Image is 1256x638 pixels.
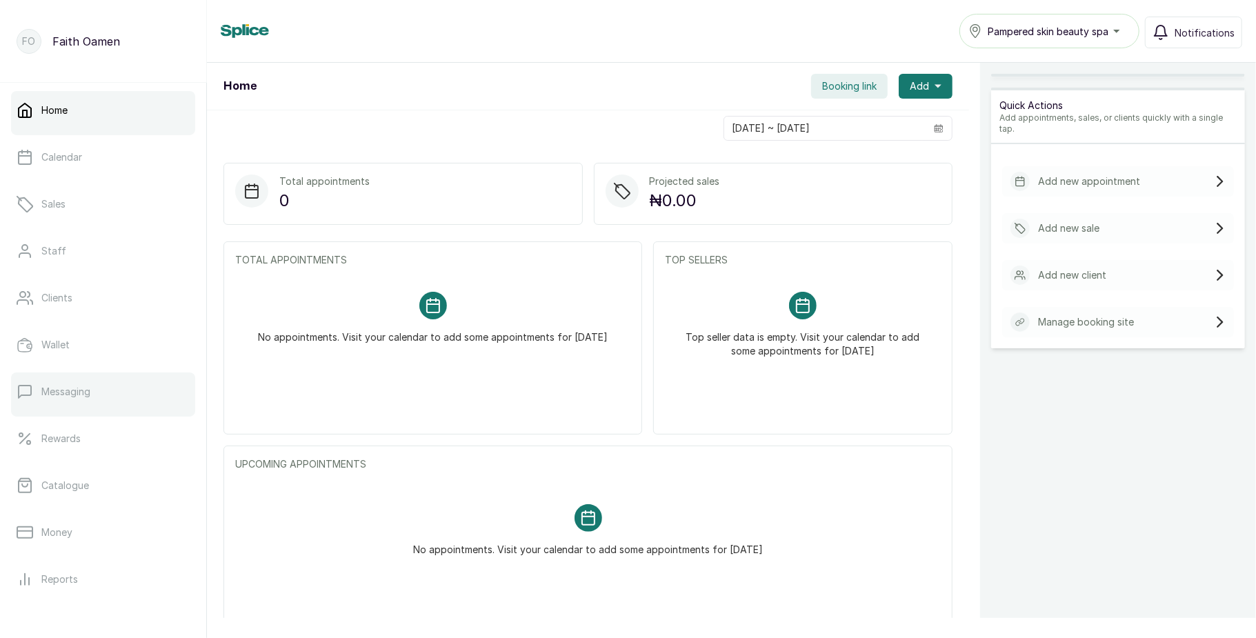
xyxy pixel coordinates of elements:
p: Wallet [41,338,70,352]
h1: Home [223,78,257,94]
p: Rewards [41,432,81,446]
a: Rewards [11,419,195,458]
p: Home [41,103,68,117]
a: Wallet [11,326,195,364]
button: Notifications [1145,17,1242,48]
a: Reports [11,560,195,599]
p: Add new appointment [1038,175,1140,188]
p: Manage booking site [1038,315,1134,329]
p: Add appointments, sales, or clients quickly with a single tap. [999,112,1237,134]
p: TOTAL APPOINTMENTS [235,253,630,267]
p: Add new sale [1038,221,1099,235]
p: Sales [41,197,66,211]
p: No appointments. Visit your calendar to add some appointments for [DATE] [413,532,763,557]
p: FO [23,34,36,48]
p: Total appointments [279,175,370,188]
input: Select date [724,117,926,140]
p: Calendar [41,150,82,164]
p: TOP SELLERS [665,253,941,267]
p: 0 [279,188,370,213]
span: Pampered skin beauty spa [988,24,1108,39]
p: No appointments. Visit your calendar to add some appointments for [DATE] [258,319,608,344]
a: Calendar [11,138,195,177]
p: Projected sales [650,175,720,188]
p: Top seller data is empty. Visit your calendar to add some appointments for [DATE] [681,319,924,358]
a: Money [11,513,195,552]
button: Pampered skin beauty spa [959,14,1139,48]
p: Catalogue [41,479,89,492]
a: Catalogue [11,466,195,505]
button: Add [899,74,953,99]
span: Booking link [822,79,877,93]
a: Messaging [11,372,195,411]
a: Sales [11,185,195,223]
p: UPCOMING APPOINTMENTS [235,457,941,471]
a: Staff [11,232,195,270]
p: Staff [41,244,66,258]
span: Add [910,79,929,93]
svg: calendar [934,123,944,133]
p: Clients [41,291,72,305]
p: Messaging [41,385,90,399]
span: Notifications [1175,26,1235,40]
button: Booking link [811,74,888,99]
p: Add new client [1038,268,1106,282]
p: ₦0.00 [650,188,720,213]
p: Quick Actions [999,99,1237,112]
p: Reports [41,572,78,586]
a: Clients [11,279,195,317]
a: Home [11,91,195,130]
p: Faith Oamen [52,33,120,50]
p: Money [41,526,72,539]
